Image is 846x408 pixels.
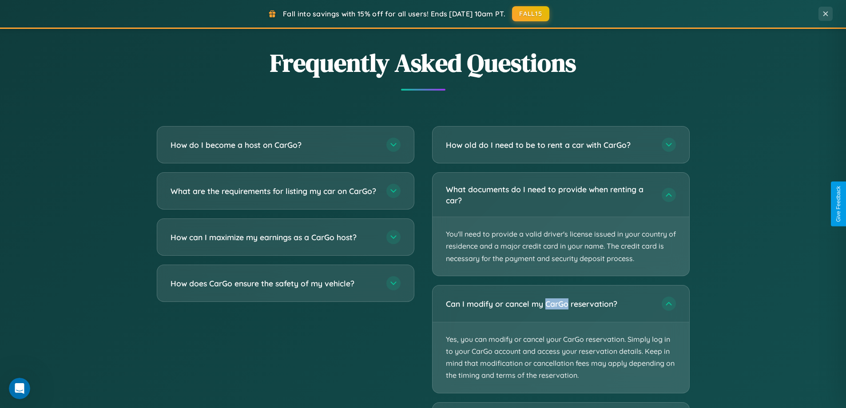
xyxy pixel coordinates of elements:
h3: How do I become a host on CarGo? [171,139,377,151]
button: FALL15 [512,6,549,21]
h3: Can I modify or cancel my CarGo reservation? [446,298,653,309]
h3: What are the requirements for listing my car on CarGo? [171,186,377,197]
h3: How can I maximize my earnings as a CarGo host? [171,232,377,243]
h3: What documents do I need to provide when renting a car? [446,184,653,206]
p: You'll need to provide a valid driver's license issued in your country of residence and a major c... [433,217,689,276]
p: Yes, you can modify or cancel your CarGo reservation. Simply log in to your CarGo account and acc... [433,322,689,393]
div: Give Feedback [835,186,842,222]
h2: Frequently Asked Questions [157,46,690,80]
span: Fall into savings with 15% off for all users! Ends [DATE] 10am PT. [283,9,505,18]
iframe: Intercom live chat [9,378,30,399]
h3: How does CarGo ensure the safety of my vehicle? [171,278,377,289]
h3: How old do I need to be to rent a car with CarGo? [446,139,653,151]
